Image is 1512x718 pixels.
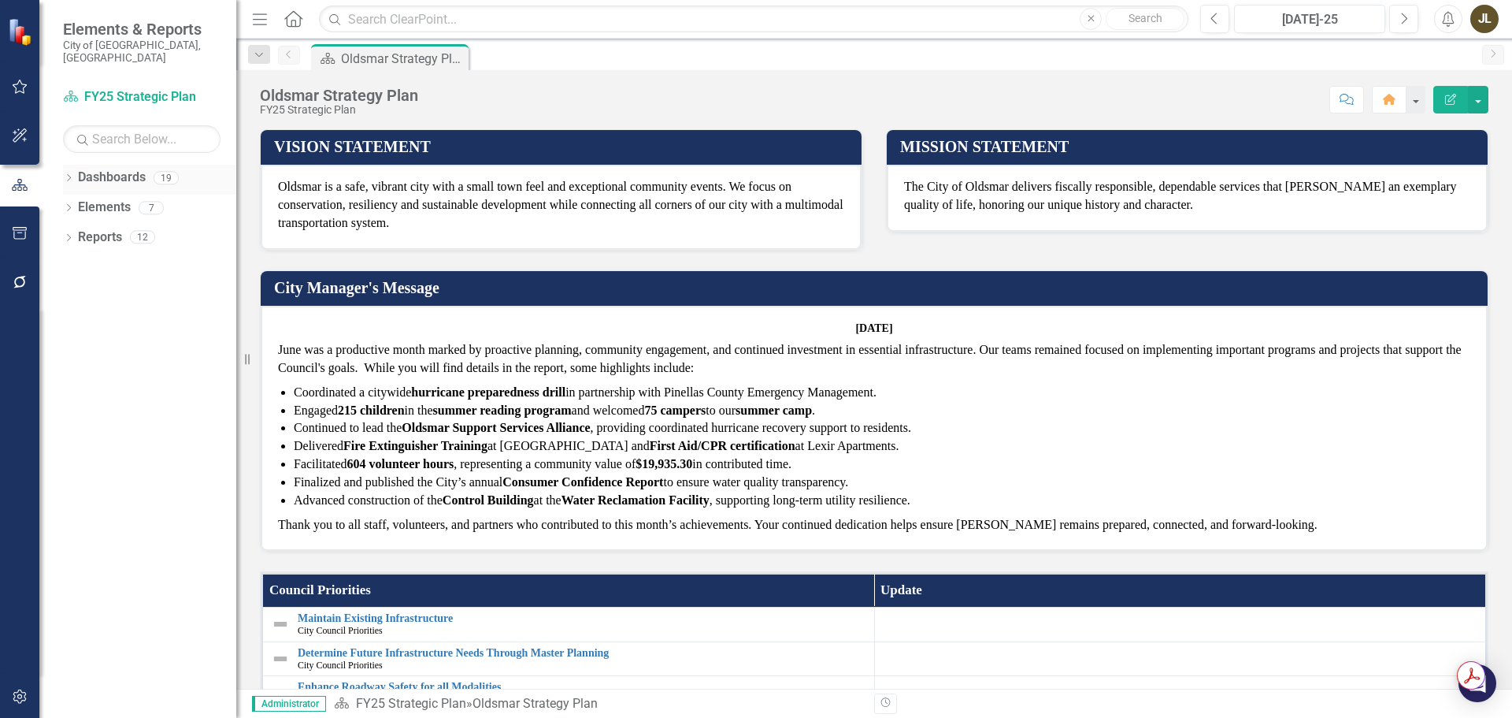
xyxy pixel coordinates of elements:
[260,104,418,116] div: FY25 Strategic Plan
[271,684,290,703] img: Not Defined
[298,647,866,659] a: Determine Future Infrastructure Needs Through Master Planning
[736,404,812,417] strong: summer camp
[1240,10,1380,29] div: [DATE]-25
[343,439,487,452] strong: Fire Extinguisher Training
[63,125,220,153] input: Search Below...
[1128,12,1162,24] span: Search
[644,404,706,417] strong: 75 campers
[298,681,866,693] a: Enhance Roadway Safety for all Modalities
[294,492,1470,510] p: Advanced construction of the at the , supporting long-term utility resilience.
[262,676,874,711] td: Double-Click to Edit Right Click for Context Menu
[294,474,1470,492] p: Finalized and published the City’s annual to ensure water quality transparency.
[1234,5,1385,33] button: [DATE]-25
[78,169,146,187] a: Dashboards
[904,178,1470,214] p: The City of Oldsmar delivers fiscally responsible, dependable services that [PERSON_NAME] an exem...
[63,20,220,39] span: Elements & Reports
[502,475,663,489] strong: Consumer Confidence Report
[356,696,466,711] a: FY25 Strategic Plan
[855,322,892,334] strong: [DATE]
[341,49,465,69] div: Oldsmar Strategy Plan
[294,402,1470,420] p: Engaged in the and welcomed to our .
[294,419,1470,437] p: Continued to lead the , providing coordinated hurricane recovery support to residents.
[347,457,454,471] strong: 604 volunteer hours
[874,607,1486,642] td: Double-Click to Edit
[298,660,383,671] span: City Council Priorities
[262,607,874,642] td: Double-Click to Edit Right Click for Context Menu
[338,404,405,417] strong: 215 children
[411,385,565,399] strong: hurricane preparedness drill
[262,642,874,676] td: Double-Click to Edit Right Click for Context Menu
[63,88,220,106] a: FY25 Strategic Plan
[154,171,179,184] div: 19
[874,676,1486,711] td: Double-Click to Edit
[63,39,220,65] small: City of [GEOGRAPHIC_DATA], [GEOGRAPHIC_DATA]
[443,493,534,507] strong: Control Building
[274,138,854,155] h3: VISION STATEMENT
[636,457,692,471] strong: $19,935.30
[271,649,290,668] img: Not Defined
[298,612,866,624] a: Maintain Existing Infrastructure
[874,642,1486,676] td: Double-Click to Edit
[139,201,164,214] div: 7
[294,384,1470,402] p: Coordinated a citywide in partnership with Pinellas County Emergency Management.
[278,513,1470,534] p: Thank you to all staff, volunteers, and partners who contributed to this month’s achievements. Yo...
[78,229,122,247] a: Reports
[8,17,35,45] img: ClearPoint Strategy
[278,341,1470,381] p: June was a productive month marked by proactive planning, community engagement, and continued inv...
[78,199,131,217] a: Elements
[278,178,844,233] p: Oldsmar is a safe, vibrant city with a small town feel and exceptional community events. We focus...
[334,695,862,713] div: »
[260,87,418,104] div: Oldsmar Strategy Plan
[319,6,1188,33] input: Search ClearPoint...
[294,456,1470,474] p: Facilitated , representing a community value of in contributed time.
[1470,5,1499,33] button: JL
[650,439,795,452] strong: First Aid/CPR certification
[561,493,710,507] strong: Water Reclamation Facility
[130,231,155,244] div: 12
[271,615,290,634] img: Not Defined
[1106,8,1184,30] button: Search
[472,696,598,711] div: Oldsmar Strategy Plan
[274,279,1480,296] h3: City Manager's Message
[252,696,326,712] span: Administrator
[402,421,590,434] strong: Oldsmar Support Services Alliance
[433,404,572,417] strong: summer reading program
[900,138,1480,155] h3: MISSION STATEMENT
[294,437,1470,456] p: Delivered at [GEOGRAPHIC_DATA] and at Lexir Apartments.
[298,625,383,636] span: City Council Priorities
